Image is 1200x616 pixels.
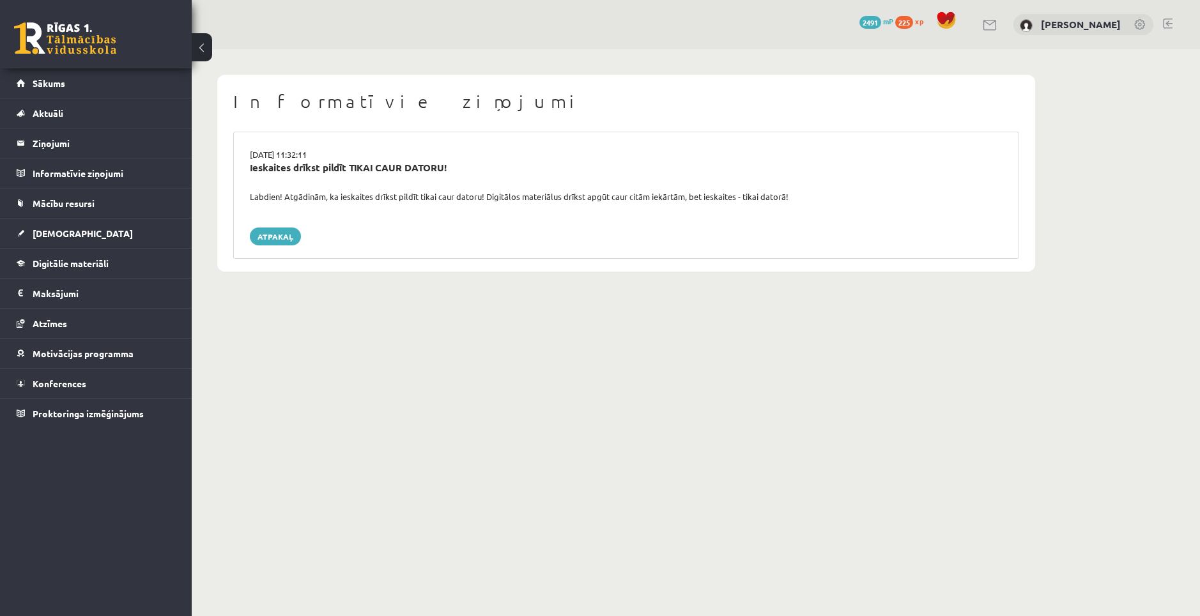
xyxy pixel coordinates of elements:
div: [DATE] 11:32:11 [240,148,1012,161]
a: Rīgas 1. Tālmācības vidusskola [14,22,116,54]
span: 225 [895,16,913,29]
legend: Ziņojumi [33,128,176,158]
a: Atpakaļ [250,227,301,245]
a: Aktuāli [17,98,176,128]
a: 2491 mP [859,16,893,26]
legend: Maksājumi [33,279,176,308]
a: Ziņojumi [17,128,176,158]
a: [PERSON_NAME] [1041,18,1121,31]
span: Aktuāli [33,107,63,119]
a: Digitālie materiāli [17,249,176,278]
h1: Informatīvie ziņojumi [233,91,1019,112]
a: Proktoringa izmēģinājums [17,399,176,428]
a: Mācību resursi [17,189,176,218]
a: Motivācijas programma [17,339,176,368]
span: Mācību resursi [33,197,95,209]
span: Konferences [33,378,86,389]
span: [DEMOGRAPHIC_DATA] [33,227,133,239]
a: Sākums [17,68,176,98]
span: Proktoringa izmēģinājums [33,408,144,419]
span: Sākums [33,77,65,89]
span: 2491 [859,16,881,29]
span: xp [915,16,923,26]
span: mP [883,16,893,26]
legend: Informatīvie ziņojumi [33,158,176,188]
span: Digitālie materiāli [33,258,109,269]
a: Atzīmes [17,309,176,338]
img: Rauls Sakne [1020,19,1033,32]
span: Motivācijas programma [33,348,134,359]
a: Konferences [17,369,176,398]
span: Atzīmes [33,318,67,329]
a: [DEMOGRAPHIC_DATA] [17,219,176,248]
div: Ieskaites drīkst pildīt TIKAI CAUR DATORU! [250,160,1003,175]
a: 225 xp [895,16,930,26]
a: Maksājumi [17,279,176,308]
a: Informatīvie ziņojumi [17,158,176,188]
div: Labdien! Atgādinām, ka ieskaites drīkst pildīt tikai caur datoru! Digitālos materiālus drīkst apg... [240,190,1012,203]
